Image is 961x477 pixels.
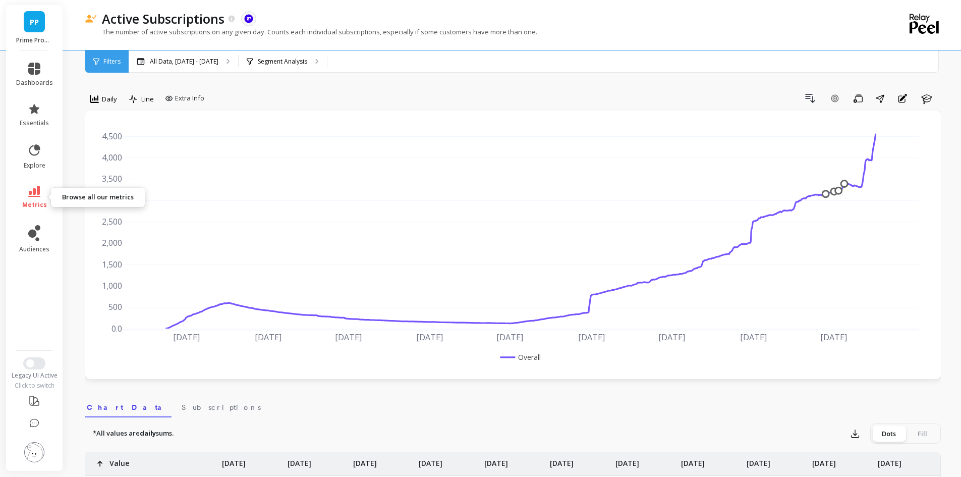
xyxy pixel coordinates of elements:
[23,357,45,369] button: Switch to New UI
[87,402,169,412] span: Chart Data
[878,452,901,468] p: [DATE]
[419,452,442,468] p: [DATE]
[484,452,508,468] p: [DATE]
[288,452,311,468] p: [DATE]
[24,162,45,170] span: explore
[175,93,204,103] span: Extra Info
[93,429,174,439] p: *All values are sums.
[85,27,537,36] p: The number of active subscriptions on any given day. Counts each individual subscriptions, especi...
[24,442,44,462] img: profile picture
[258,58,307,66] p: Segment Analysis
[16,79,53,87] span: dashboards
[747,452,770,468] p: [DATE]
[30,16,39,28] span: PP
[140,429,156,438] strong: daily
[6,372,63,380] div: Legacy UI Active
[20,119,49,127] span: essentials
[6,382,63,390] div: Click to switch
[681,452,705,468] p: [DATE]
[109,452,129,468] p: Value
[85,15,97,23] img: header icon
[353,452,377,468] p: [DATE]
[141,94,154,104] span: Line
[906,426,939,442] div: Fill
[16,36,53,44] p: Prime Prometics™
[103,58,121,66] span: Filters
[244,14,253,23] img: api.recharge.svg
[550,452,574,468] p: [DATE]
[222,452,246,468] p: [DATE]
[150,58,218,66] p: All Data, [DATE] - [DATE]
[182,402,261,412] span: Subscriptions
[102,10,224,27] p: Active Subscriptions
[22,201,47,209] span: metrics
[19,245,49,253] span: audiences
[872,426,906,442] div: Dots
[615,452,639,468] p: [DATE]
[102,94,117,104] span: Daily
[85,394,941,417] nav: Tabs
[812,452,836,468] p: [DATE]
